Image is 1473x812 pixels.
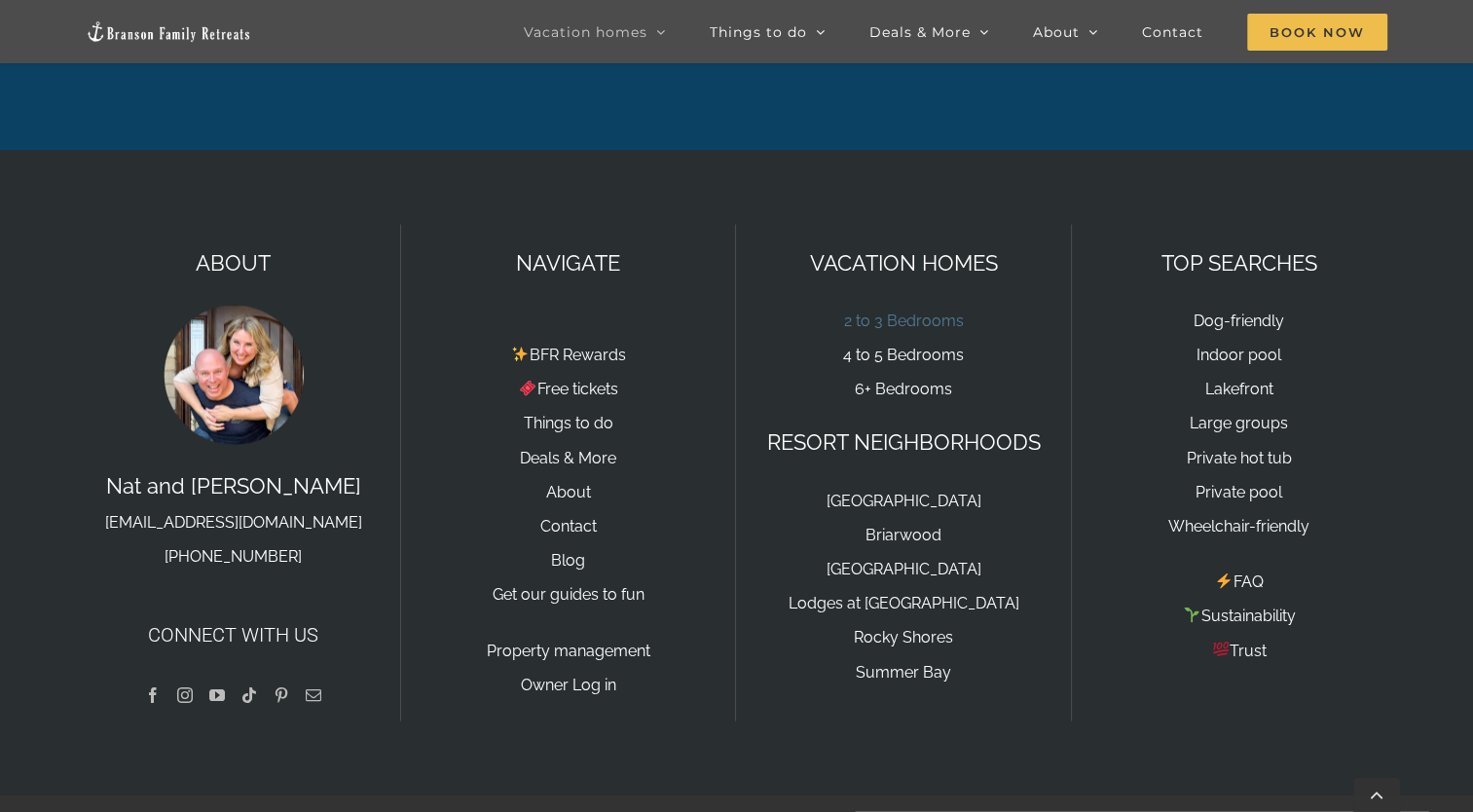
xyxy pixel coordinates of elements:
[1196,482,1282,500] a: Private pool
[1168,516,1309,535] a: Wheelchair-friendly
[1194,311,1284,329] a: Dog-friendly
[789,593,1019,611] a: Lodges at [GEOGRAPHIC_DATA]
[1033,25,1080,39] span: About
[241,686,257,702] a: Tiktok
[524,413,613,431] a: Things to do
[710,25,807,39] span: Things to do
[521,675,616,693] a: Owner Log in
[844,311,964,329] a: 2 to 3 Bedrooms
[306,686,321,702] a: Mail
[421,245,716,279] p: NAVIGATE
[165,546,302,565] a: [PHONE_NUMBER]
[86,20,251,43] img: Branson Family Retreats Logo
[546,482,591,500] a: About
[520,448,616,466] a: Deals & More
[551,550,585,569] a: Blog
[856,662,951,681] a: Summer Bay
[1216,572,1232,588] img: ⚡️
[540,516,597,535] a: Contact
[209,686,225,702] a: YouTube
[519,379,617,397] a: Free tickets
[854,627,953,646] a: Rocky Shores
[1091,245,1387,279] p: TOP SEARCHES
[865,525,941,543] a: Briarwood
[755,424,1050,459] p: RESORT NEIGHBORHOODS
[1247,14,1387,51] span: Book Now
[827,559,981,577] a: [GEOGRAPHIC_DATA]
[274,686,289,702] a: Pinterest
[1205,379,1273,397] a: Lakefront
[145,686,161,702] a: Facebook
[1215,572,1263,590] a: FAQ
[524,25,647,39] span: Vacation homes
[1187,448,1292,466] a: Private hot tub
[86,619,381,648] h4: Connect with us
[487,641,650,659] a: Property management
[86,245,381,279] p: ABOUT
[1190,413,1288,431] a: Large groups
[1142,25,1203,39] span: Contact
[1184,607,1199,622] img: 🌱
[493,584,644,603] a: Get our guides to fun
[177,686,193,702] a: Instagram
[827,491,981,509] a: [GEOGRAPHIC_DATA]
[1197,345,1281,363] a: Indoor pool
[869,25,971,39] span: Deals & More
[1212,641,1267,659] a: Trust
[755,245,1050,279] p: VACATION HOMES
[86,468,381,572] p: Nat and [PERSON_NAME]
[855,379,952,397] a: 6+ Bedrooms
[1183,606,1295,624] a: Sustainability
[520,380,535,395] img: 🎟️
[1213,641,1229,656] img: 💯
[511,345,625,363] a: BFR Rewards
[512,346,528,361] img: ✨
[843,345,964,363] a: 4 to 5 Bedrooms
[161,301,307,447] img: Nat and Tyann
[105,512,362,531] a: [EMAIL_ADDRESS][DOMAIN_NAME]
